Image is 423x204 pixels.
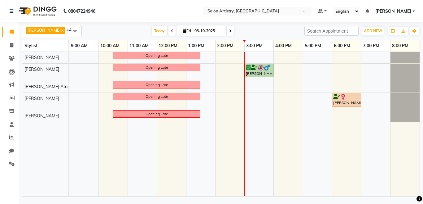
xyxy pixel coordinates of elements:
a: 11:00 AM [128,41,150,50]
span: ADD NEW [364,29,382,33]
div: [PERSON_NAME], TK02, 03:00 PM-04:00 PM, Facial - Pro Ageing Men [245,65,273,76]
a: x [61,28,63,33]
div: Opening Late [146,111,168,117]
span: [PERSON_NAME] [24,113,59,119]
span: [PERSON_NAME] [28,28,61,33]
b: 08047224946 [68,2,95,20]
a: 5:00 PM [303,41,323,50]
img: logo [16,2,58,20]
span: [PERSON_NAME] [375,8,411,15]
a: 1:00 PM [186,41,206,50]
a: 10:00 AM [99,41,121,50]
a: 6:00 PM [332,41,352,50]
a: 4:00 PM [274,41,293,50]
input: Search Appointment [304,26,359,36]
div: Opening Late [146,82,168,88]
a: 12:00 PM [157,41,179,50]
span: Fri [181,29,193,33]
span: [PERSON_NAME] [24,55,59,60]
div: [PERSON_NAME], TK01, 06:00 PM-07:00 PM, Facial - Radiance - The Therapist Recommended [333,94,360,106]
div: Opening Late [146,53,168,58]
a: 7:00 PM [361,41,381,50]
span: Today [152,26,167,36]
a: 2:00 PM [216,41,235,50]
div: Opening Late [146,65,168,70]
span: Stylist [24,43,37,48]
input: 2025-10-03 [193,26,224,36]
span: +4 [67,27,76,32]
span: [PERSON_NAME] [24,66,59,72]
div: Opening Late [146,94,168,99]
span: [PERSON_NAME] [24,96,59,101]
a: 8:00 PM [390,41,410,50]
button: ADD NEW [362,27,384,35]
a: 9:00 AM [69,41,89,50]
span: [PERSON_NAME] Ata Waris [24,84,81,89]
a: 3:00 PM [245,41,264,50]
